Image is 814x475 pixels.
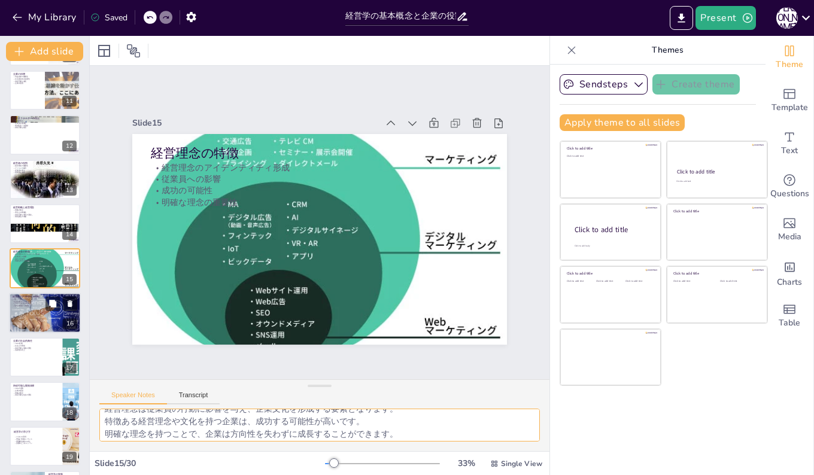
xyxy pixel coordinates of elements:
[13,165,77,167] p: 経営理念の重要性
[778,230,801,243] span: Media
[772,101,808,114] span: Template
[673,280,711,283] div: Click to add text
[62,96,77,106] div: 11
[781,144,798,157] span: Text
[567,280,594,283] div: Click to add text
[13,171,77,173] p: 効果的な成長
[575,244,650,247] div: Click to add body
[151,173,488,185] p: 従業員への影響
[776,7,798,29] div: [PERSON_NAME]
[6,42,83,61] button: Add slide
[776,58,803,71] span: Theme
[13,123,77,125] p: 従業員の重要性
[13,258,77,260] p: 成功の可能性
[13,294,77,298] p: 経営学の[PERSON_NAME]
[10,160,80,199] div: https://cdn.sendsteps.com/images/logo/sendsteps_logo_white.pnghttps://cdn.sendsteps.com/images/lo...
[13,349,59,352] p: 信頼性の向上
[596,280,623,283] div: Click to add text
[625,280,652,283] div: Click to add text
[13,300,77,303] p: 社会の変化への柔軟性
[13,254,77,256] p: 経営理念のアイデンティティ形成
[151,197,488,208] p: 明確な理念の重要性
[13,117,77,120] p: ステイクホルダーの視点
[581,36,754,65] p: Themes
[13,389,59,392] p: 企業の役割
[13,209,77,212] p: 戦略の策定
[13,206,77,209] p: 経営戦略と経営理念
[13,82,41,84] p: 企業の役割
[62,452,77,462] div: 19
[13,72,41,76] p: 企業の目標
[13,75,41,78] p: 利益追求の重要性
[62,141,77,151] div: 12
[14,440,74,443] p: 問題解決能力の向上
[13,169,77,172] p: 従業員の導き
[151,162,488,173] p: 経営理念のアイデンティティ形成
[63,318,77,329] div: 16
[13,260,77,263] p: 明確な理念の重要性
[776,6,798,30] button: [PERSON_NAME]
[45,296,60,310] button: Duplicate Slide
[13,391,59,394] p: 戦略の策定
[13,124,77,127] p: 地域社会への貢献
[151,145,488,162] p: 経営理念の特徴
[501,459,542,468] span: Single View
[10,427,80,466] div: 19
[567,155,652,158] div: Click to add text
[62,185,77,196] div: 13
[345,8,457,25] input: Insert title
[13,216,77,218] p: 環境変化の考慮
[95,41,114,60] div: Layout
[13,120,77,123] p: 株主の視点
[13,305,77,307] p: 現代の課題への対処
[13,251,77,254] p: 経営理念の特徴
[151,185,488,196] p: 成功の可能性
[13,162,77,165] p: 経営者の役割
[9,8,81,27] button: My Library
[13,345,59,347] p: 社会との関係
[452,458,481,469] div: 33 %
[766,251,813,294] div: Add charts and graphs
[99,391,167,404] button: Speaker Notes
[676,180,756,183] div: Click to add text
[777,276,802,289] span: Charts
[13,384,59,388] p: 持続可能な開発目標
[14,443,74,445] p: 実際のビジネスシーン
[13,214,77,216] p: 持続可能な成長の目指し
[567,271,652,276] div: Click to add title
[167,391,220,404] button: Transcript
[13,343,59,345] p: CSRの定義
[13,127,77,129] p: 持続可能な経営
[673,209,759,214] div: Click to add title
[132,117,378,129] div: Slide 15
[652,74,740,95] button: Create theme
[14,436,74,439] p: スキルの習得
[13,167,77,169] p: ビジョンの提示
[673,271,759,276] div: Click to add title
[62,274,77,285] div: 15
[10,115,80,154] div: https://cdn.sendsteps.com/images/logo/sendsteps_logo_white.pnghttps://cdn.sendsteps.com/images/lo...
[13,339,59,343] p: 企業の社会的責任
[90,12,127,23] div: Saved
[126,44,141,58] span: Position
[10,382,80,421] div: 18
[13,256,77,258] p: 従業員への影響
[13,394,59,396] p: 持続可能な社会の実現
[13,347,59,349] p: 持続可能な発展の実現
[575,224,651,235] div: Click to add title
[720,280,758,283] div: Click to add text
[10,248,80,288] div: https://cdn.sendsteps.com/images/logo/sendsteps_logo_white.pnghttps://cdn.sendsteps.com/images/lo...
[677,168,757,175] div: Click to add title
[560,114,685,131] button: Apply theme to all slides
[10,337,80,377] div: 17
[62,407,77,418] div: 18
[695,6,755,30] button: Present
[99,409,540,441] textarea: 経営理念は企業のアイデンティティを形成し、企業のブランド価値を高めます。 経営理念は従業員の行動に影響を与え、企業文化を形成する要素となります。 特徴ある経営理念や文化を持つ企業は、成功する可能...
[95,458,325,469] div: Slide 15 / 30
[766,294,813,337] div: Add a table
[10,71,80,110] div: https://cdn.sendsteps.com/images/logo/sendsteps_logo_white.pnghttps://cdn.sendsteps.com/images/lo...
[766,165,813,208] div: Get real-time input from your audience
[62,229,77,240] div: 14
[766,36,813,79] div: Change the overall theme
[10,204,80,243] div: https://cdn.sendsteps.com/images/logo/sendsteps_logo_white.pnghttps://cdn.sendsteps.com/images/lo...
